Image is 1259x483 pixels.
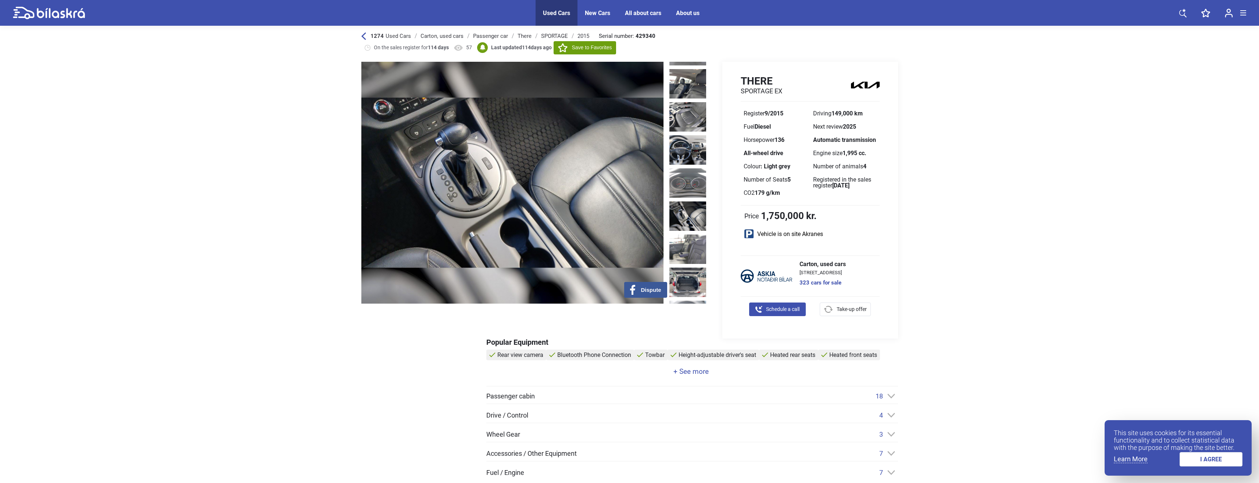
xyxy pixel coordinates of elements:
[744,150,783,157] b: All-wheel drive
[744,111,807,117] div: Register
[497,351,543,358] span: Rear view camera
[466,44,472,51] span: 57
[669,168,706,198] img: 1747740580_3271814446022212467_20040552692260088.jpg
[486,469,524,476] span: Fuel / Engine
[843,123,856,130] b: 2025
[577,33,589,39] div: 2015
[744,177,807,183] div: Number of Seats
[624,282,667,298] button: Dispute
[755,123,771,130] b: Diesel
[421,33,464,39] div: Carton, used cars
[831,110,863,117] b: 149,000 km
[486,368,896,375] a: + See more
[669,69,706,99] img: 1747740578_7766498466521664539_20040551542637029.jpg
[744,164,807,169] div: Colour
[386,33,411,39] span: Used Cars
[744,124,807,130] div: Fuel
[775,136,784,143] b: 136
[669,135,706,165] img: 1747740579_3928556610897513171_20040552386828007.jpg
[679,351,756,358] span: Height-adjustable driver's seat
[669,268,706,297] img: 1747740581_4221277704421315640_20040553637248401.jpg
[879,450,883,457] span: 7
[486,339,898,346] div: Popular Equipment
[669,235,706,264] img: 1747740580_8480447330428168819_20040553304031805.jpg
[543,10,570,17] a: Used Cars
[486,431,520,438] span: Wheel Gear
[879,430,883,438] span: 3
[744,212,759,219] span: Price
[491,44,552,50] b: Last updated days ago
[757,231,823,237] span: Vehicle is on site Akranes
[765,110,783,117] b: 9/2015
[1114,455,1148,463] a: Learn More
[800,270,846,275] span: [STREET_ADDRESS]
[486,412,528,419] span: Drive / Control
[800,261,846,267] span: Carton, used cars
[473,33,508,39] div: Passenger car
[843,150,866,157] b: 1,995 cc.
[837,305,867,313] span: Take-up offer
[374,44,449,51] span: On the sales register for
[800,280,846,286] a: 323 cars for sale
[371,33,384,39] b: 1274
[557,351,631,358] span: Bluetooth Phone Connection
[636,33,655,39] b: 429340
[669,301,706,330] img: 1747740581_5842697877683345626_20040553987782175.jpg
[625,10,661,17] a: All about cars
[486,393,535,400] span: Passenger cabin
[585,10,610,17] a: New Cars
[832,182,850,189] b: [DATE]
[599,33,634,39] font: Serial number:
[676,10,700,17] a: About us
[787,176,791,183] b: 5
[813,177,877,183] div: Registered in the sales register
[1180,452,1243,466] a: I AGREE
[518,33,532,39] div: There
[486,450,577,457] span: Accessories / Other Equipment
[863,163,866,170] b: 4
[428,44,449,50] b: 114 days
[741,75,782,87] h1: There
[813,111,877,117] div: Driving
[813,136,876,143] b: Automatic transmission
[541,33,568,39] div: SPORTAGE
[744,190,807,196] div: CO2
[829,351,877,358] span: Heated front seats
[669,201,706,231] img: 1747740580_1175934126717089640_20040553021098008.jpg
[879,469,883,476] span: 7
[522,44,531,50] span: 114
[1225,8,1233,18] img: user-login.svg
[851,75,880,96] img: Kia SPORTAGE EX logo
[770,351,815,358] span: Heated rear seats
[554,41,616,54] button: Save to Favorites
[755,189,780,196] b: 179 g/km
[761,211,817,221] b: 1,750,000 kr.
[744,137,807,143] div: Horsepower
[669,102,706,132] img: 1747740579_8940226677886299544_20040551960527652.jpg
[761,163,790,170] b: : Light grey
[641,287,661,293] span: Dispute
[813,124,877,130] div: Next review
[879,411,883,419] span: 4
[766,305,800,313] span: Schedule a call
[741,87,782,95] h2: SPORTAGE EX
[813,164,877,169] div: Number of animals
[645,351,665,358] span: Towbar
[1114,429,1242,451] p: This site uses cookies for its essential functionality and to collect statistical data with the p...
[813,150,877,156] div: Engine size
[876,392,883,400] span: 18
[572,44,612,51] span: Save to Favorites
